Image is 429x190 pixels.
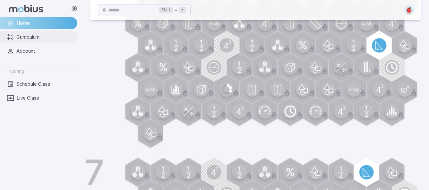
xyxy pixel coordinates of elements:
span: Live Class [17,95,73,102]
kbd: Ctrl [159,7,173,13]
span: Home [17,20,73,27]
span: Account [17,48,73,55]
span: Curriculum [17,34,73,41]
h1: 7 [84,155,104,189]
div: + [159,6,186,14]
kbd: k [179,7,186,13]
span: Schedule Class [17,81,73,88]
img: circle.svg [404,5,414,15]
span: Tutoring [8,68,24,74]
